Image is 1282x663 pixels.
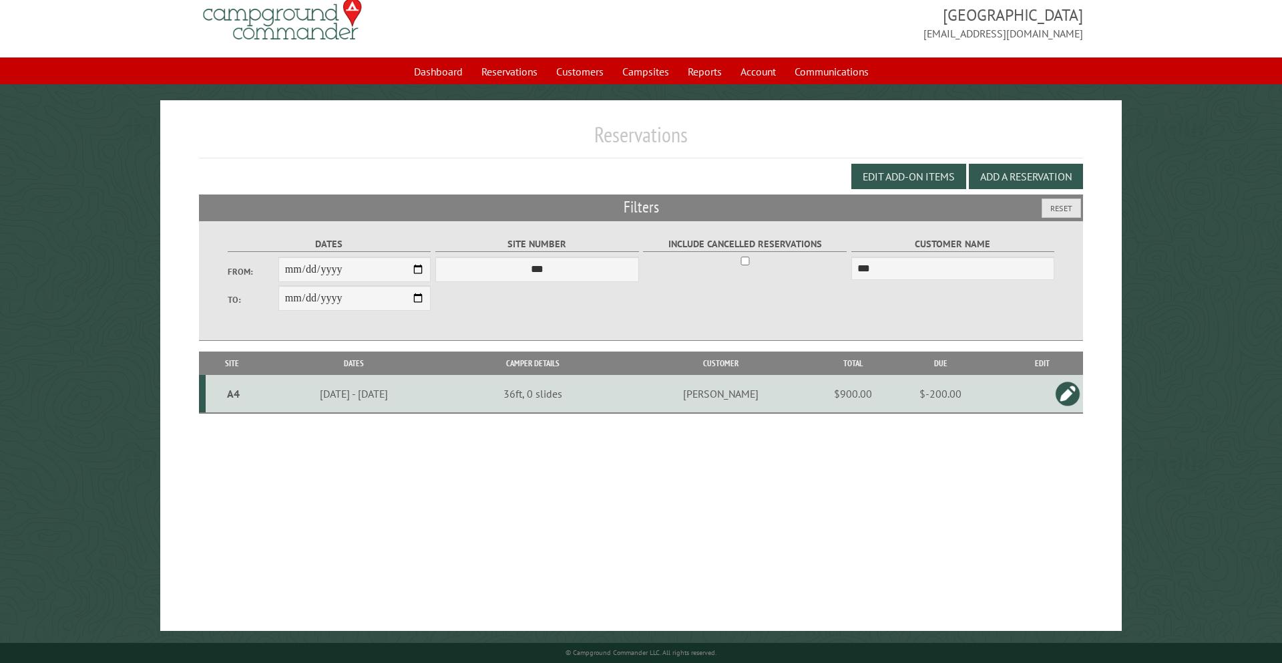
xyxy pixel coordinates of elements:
[680,59,730,84] a: Reports
[851,164,966,189] button: Edit Add-on Items
[969,164,1083,189] button: Add a Reservation
[1042,198,1081,218] button: Reset
[449,352,616,375] th: Camper Details
[228,265,278,278] label: From:
[449,375,616,413] td: 36ft, 0 slides
[616,375,826,413] td: [PERSON_NAME]
[616,352,826,375] th: Customer
[879,375,1002,413] td: $-200.00
[260,387,447,400] div: [DATE] - [DATE]
[879,352,1002,375] th: Due
[199,122,1084,158] h1: Reservations
[614,59,677,84] a: Campsites
[641,4,1083,41] span: [GEOGRAPHIC_DATA] [EMAIL_ADDRESS][DOMAIN_NAME]
[643,237,847,252] label: Include Cancelled Reservations
[406,59,471,84] a: Dashboard
[548,59,612,84] a: Customers
[211,387,256,400] div: A4
[1002,352,1083,375] th: Edit
[473,59,546,84] a: Reservations
[435,237,639,252] label: Site Number
[732,59,784,84] a: Account
[851,237,1055,252] label: Customer Name
[228,293,278,306] label: To:
[228,237,431,252] label: Dates
[826,375,879,413] td: $900.00
[826,352,879,375] th: Total
[566,648,716,657] small: © Campground Commander LLC. All rights reserved.
[787,59,877,84] a: Communications
[199,194,1084,220] h2: Filters
[206,352,259,375] th: Site
[258,352,449,375] th: Dates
